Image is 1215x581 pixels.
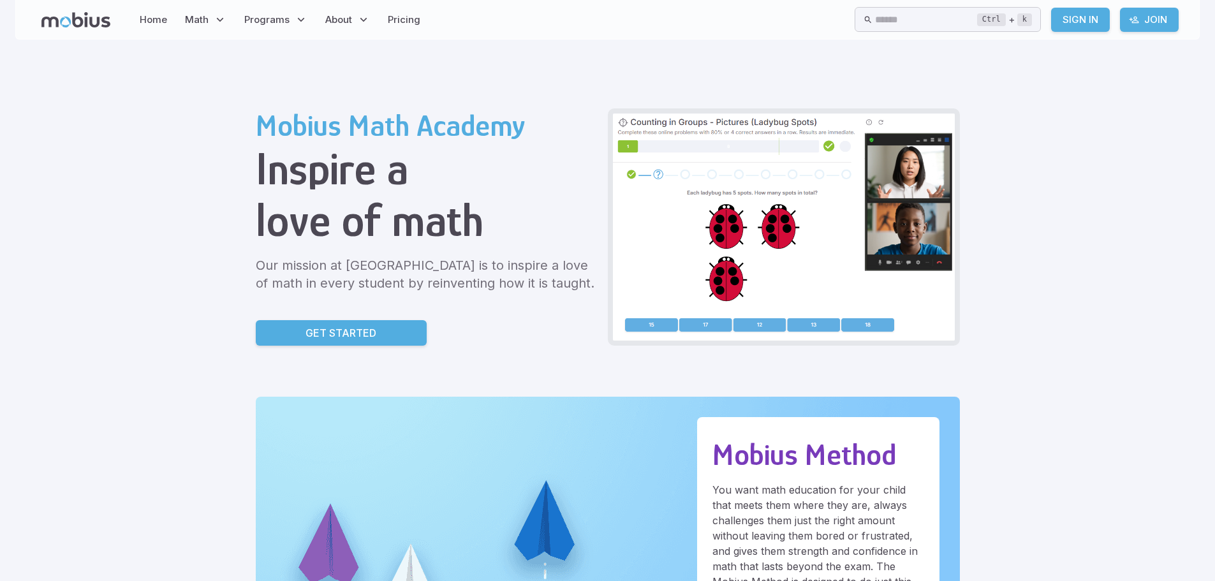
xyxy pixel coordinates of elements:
div: + [977,12,1032,27]
a: Get Started [256,320,427,346]
a: Home [136,5,171,34]
kbd: k [1017,13,1032,26]
kbd: Ctrl [977,13,1006,26]
h2: Mobius Method [712,438,924,472]
h2: Mobius Math Academy [256,108,598,143]
a: Pricing [384,5,424,34]
h1: Inspire a [256,143,598,195]
span: Math [185,13,209,27]
a: Join [1120,8,1179,32]
span: Programs [244,13,290,27]
a: Sign In [1051,8,1110,32]
p: Our mission at [GEOGRAPHIC_DATA] is to inspire a love of math in every student by reinventing how... [256,256,598,292]
span: About [325,13,352,27]
h1: love of math [256,195,598,246]
img: Grade 2 Class [613,114,955,341]
p: Get Started [306,325,376,341]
